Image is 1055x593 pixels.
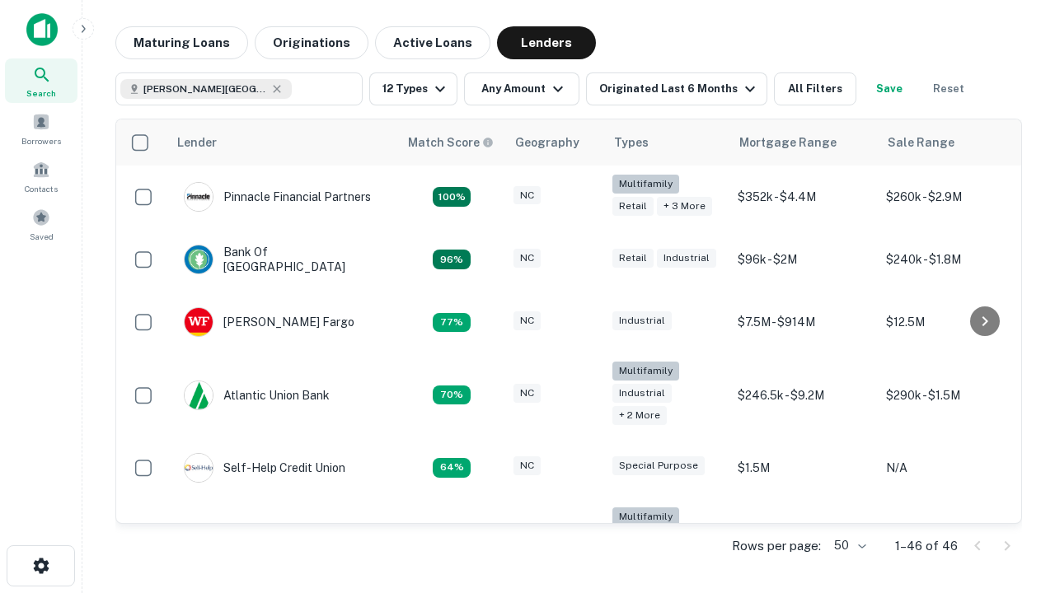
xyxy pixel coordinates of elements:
button: Active Loans [375,26,490,59]
div: Sale Range [888,133,954,152]
div: Industrial [612,384,672,403]
span: Search [26,86,56,100]
div: Retail [612,249,654,268]
th: Types [604,119,729,166]
img: picture [185,454,213,482]
span: [PERSON_NAME][GEOGRAPHIC_DATA], [GEOGRAPHIC_DATA] [143,82,267,96]
div: NC [513,311,541,330]
td: $96k - $2M [729,228,878,291]
span: Borrowers [21,134,61,147]
button: Reset [922,72,975,105]
div: Matching Properties: 28, hasApolloMatch: undefined [433,187,471,207]
div: Pinnacle Financial Partners [184,182,371,212]
th: Sale Range [878,119,1026,166]
button: All Filters [774,72,856,105]
button: Lenders [497,26,596,59]
button: Maturing Loans [115,26,248,59]
h6: Match Score [408,133,490,152]
td: $7.5M - $914M [729,291,878,353]
a: Contacts [5,154,77,198]
td: $240k - $1.8M [878,228,1026,291]
img: picture [185,245,213,273]
th: Geography [505,119,604,166]
button: Originated Last 6 Months [586,72,767,105]
a: Borrowers [5,106,77,151]
div: + 2 more [612,406,667,425]
div: Industrial [657,249,716,268]
div: Types [614,133,649,152]
div: + 3 more [657,197,712,216]
div: Capitalize uses an advanced AI algorithm to match your search with the best lender. The match sco... [408,133,494,152]
div: Bank Of [GEOGRAPHIC_DATA] [184,245,382,274]
img: capitalize-icon.png [26,13,58,46]
td: $290k - $1.5M [878,353,1026,437]
button: 12 Types [369,72,457,105]
div: Geography [515,133,579,152]
div: Mortgage Range [739,133,837,152]
div: Atlantic Union Bank [184,381,330,410]
th: Lender [167,119,398,166]
button: Any Amount [464,72,579,105]
a: Search [5,58,77,103]
div: Matching Properties: 12, hasApolloMatch: undefined [433,313,471,333]
td: $352k - $4.4M [729,166,878,228]
a: Saved [5,202,77,246]
div: [PERSON_NAME] Fargo [184,307,354,337]
th: Capitalize uses an advanced AI algorithm to match your search with the best lender. The match sco... [398,119,505,166]
td: $1.5M [729,437,878,499]
div: Matching Properties: 11, hasApolloMatch: undefined [433,385,471,405]
div: Multifamily [612,362,679,381]
div: 50 [828,534,869,558]
div: Multifamily [612,507,679,526]
th: Mortgage Range [729,119,878,166]
td: $12.5M [878,291,1026,353]
span: Saved [30,230,54,243]
button: Save your search to get updates of matches that match your search criteria. [863,72,916,105]
button: Originations [255,26,368,59]
div: Self-help Credit Union [184,453,345,483]
img: picture [185,381,213,409]
td: N/A [878,437,1026,499]
div: Special Purpose [612,456,705,475]
td: $260k - $2.9M [878,166,1026,228]
img: picture [185,308,213,336]
td: $265k - $1.1M [878,499,1026,582]
td: $225.3k - $21M [729,499,878,582]
div: Industrial [612,311,672,330]
img: picture [185,183,213,211]
p: Rows per page: [732,536,821,556]
div: Lender [177,133,217,152]
div: Retail [612,197,654,216]
iframe: Chat Widget [973,461,1055,540]
td: $246.5k - $9.2M [729,353,878,437]
div: Matching Properties: 10, hasApolloMatch: undefined [433,458,471,478]
div: NC [513,384,541,403]
span: Contacts [25,182,58,195]
div: Matching Properties: 15, hasApolloMatch: undefined [433,250,471,269]
div: Originated Last 6 Months [599,79,760,99]
div: NC [513,186,541,205]
p: 1–46 of 46 [895,536,958,556]
div: Multifamily [612,175,679,194]
div: NC [513,456,541,475]
div: NC [513,249,541,268]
